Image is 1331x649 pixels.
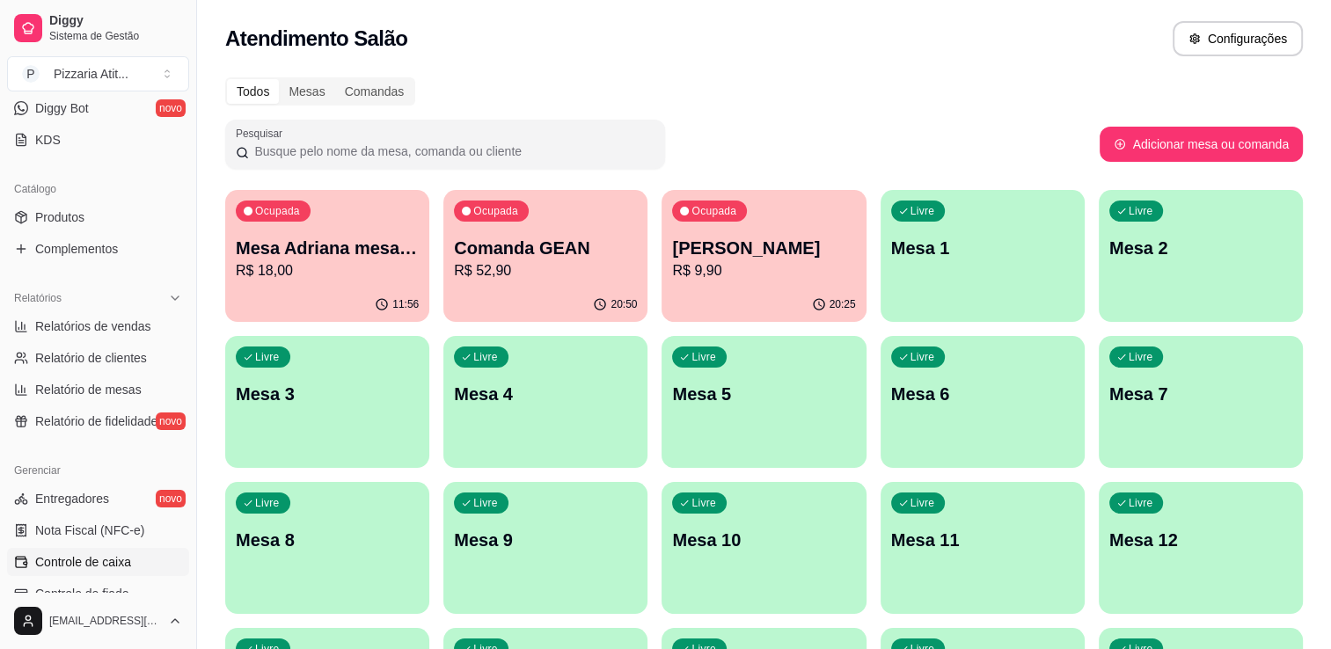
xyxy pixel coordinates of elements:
[227,79,279,104] div: Todos
[1109,382,1292,406] p: Mesa 7
[443,482,647,614] button: LivreMesa 9
[35,381,142,398] span: Relatório de mesas
[35,521,144,539] span: Nota Fiscal (NFC-e)
[881,482,1085,614] button: LivreMesa 11
[7,456,189,485] div: Gerenciar
[662,190,866,322] button: Ocupada[PERSON_NAME]R$ 9,9020:25
[236,528,419,552] p: Mesa 8
[1129,204,1153,218] p: Livre
[236,382,419,406] p: Mesa 3
[35,585,129,602] span: Controle de fiado
[255,204,300,218] p: Ocupada
[443,336,647,468] button: LivreMesa 4
[1173,21,1303,56] button: Configurações
[910,204,935,218] p: Livre
[7,235,189,263] a: Complementos
[881,336,1085,468] button: LivreMesa 6
[672,382,855,406] p: Mesa 5
[35,317,151,335] span: Relatórios de vendas
[1129,496,1153,510] p: Livre
[35,349,147,367] span: Relatório de clientes
[7,376,189,404] a: Relatório de mesas
[255,350,280,364] p: Livre
[7,7,189,49] a: DiggySistema de Gestão
[7,600,189,642] button: [EMAIL_ADDRESS][DOMAIN_NAME]
[443,190,647,322] button: OcupadaComanda GEANR$ 52,9020:50
[225,482,429,614] button: LivreMesa 8
[335,79,414,104] div: Comandas
[454,382,637,406] p: Mesa 4
[236,260,419,281] p: R$ 18,00
[1099,336,1303,468] button: LivreMesa 7
[7,344,189,372] a: Relatório de clientes
[454,528,637,552] p: Mesa 9
[672,260,855,281] p: R$ 9,90
[881,190,1085,322] button: LivreMesa 1
[7,516,189,544] a: Nota Fiscal (NFC-e)
[473,204,518,218] p: Ocupada
[392,297,419,311] p: 11:56
[7,175,189,203] div: Catálogo
[672,236,855,260] p: [PERSON_NAME]
[7,126,189,154] a: KDS
[1109,236,1292,260] p: Mesa 2
[1099,482,1303,614] button: LivreMesa 12
[225,25,407,53] h2: Atendimento Salão
[910,350,935,364] p: Livre
[7,407,189,435] a: Relatório de fidelidadenovo
[54,65,128,83] div: Pizzaria Atit ...
[236,236,419,260] p: Mesa Adriana mesa 15
[7,312,189,340] a: Relatórios de vendas
[7,548,189,576] a: Controle de caixa
[279,79,334,104] div: Mesas
[691,350,716,364] p: Livre
[662,482,866,614] button: LivreMesa 10
[225,336,429,468] button: LivreMesa 3
[891,528,1074,552] p: Mesa 11
[249,142,655,160] input: Pesquisar
[49,29,182,43] span: Sistema de Gestão
[255,496,280,510] p: Livre
[910,496,935,510] p: Livre
[454,236,637,260] p: Comanda GEAN
[672,528,855,552] p: Mesa 10
[891,382,1074,406] p: Mesa 6
[473,496,498,510] p: Livre
[35,412,157,430] span: Relatório de fidelidade
[1109,528,1292,552] p: Mesa 12
[830,297,856,311] p: 20:25
[35,553,131,571] span: Controle de caixa
[611,297,637,311] p: 20:50
[691,204,736,218] p: Ocupada
[454,260,637,281] p: R$ 52,90
[225,190,429,322] button: OcupadaMesa Adriana mesa 15R$ 18,0011:56
[1100,127,1303,162] button: Adicionar mesa ou comanda
[1129,350,1153,364] p: Livre
[35,99,89,117] span: Diggy Bot
[35,240,118,258] span: Complementos
[49,614,161,628] span: [EMAIL_ADDRESS][DOMAIN_NAME]
[1099,190,1303,322] button: LivreMesa 2
[7,485,189,513] a: Entregadoresnovo
[236,126,289,141] label: Pesquisar
[891,236,1074,260] p: Mesa 1
[35,208,84,226] span: Produtos
[7,94,189,122] a: Diggy Botnovo
[14,291,62,305] span: Relatórios
[473,350,498,364] p: Livre
[7,203,189,231] a: Produtos
[22,65,40,83] span: P
[49,13,182,29] span: Diggy
[7,580,189,608] a: Controle de fiado
[35,490,109,507] span: Entregadores
[35,131,61,149] span: KDS
[691,496,716,510] p: Livre
[7,56,189,91] button: Select a team
[662,336,866,468] button: LivreMesa 5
